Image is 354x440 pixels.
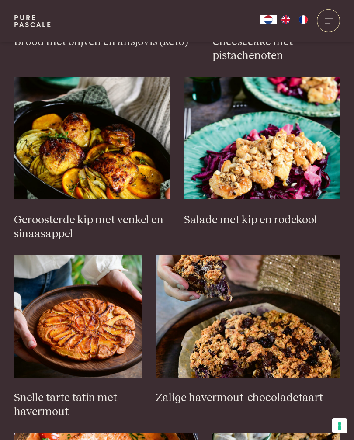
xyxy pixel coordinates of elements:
[14,14,52,28] a: PurePascale
[184,213,340,227] h3: Salade met kip en rodekool
[14,77,170,199] img: Geroosterde kip met venkel en sinaasappel
[14,255,142,419] a: Snelle tarte tatin met havermout Snelle tarte tatin met havermout
[260,15,312,24] aside: Language selected: Nederlands
[332,418,347,433] button: Uw voorkeuren voor toestemming voor trackingtechnologieën
[295,15,312,24] a: FR
[260,15,277,24] div: Language
[156,391,340,405] h3: Zalige havermout-chocoladetaart
[156,255,340,378] img: Zalige havermout-chocoladetaart
[156,255,340,405] a: Zalige havermout-chocoladetaart Zalige havermout-chocoladetaart
[277,15,312,24] ul: Language list
[14,35,198,49] h3: Brood met olijven en ansjovis (keto)
[184,77,340,199] img: Salade met kip en rodekool
[184,77,340,227] a: Salade met kip en rodekool Salade met kip en rodekool
[14,391,142,419] h3: Snelle tarte tatin met havermout
[14,255,142,378] img: Snelle tarte tatin met havermout
[277,15,295,24] a: EN
[14,77,170,241] a: Geroosterde kip met venkel en sinaasappel Geroosterde kip met venkel en sinaasappel
[212,35,340,63] h3: Cheesecake met pistachenoten
[14,213,170,241] h3: Geroosterde kip met venkel en sinaasappel
[260,15,277,24] a: NL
